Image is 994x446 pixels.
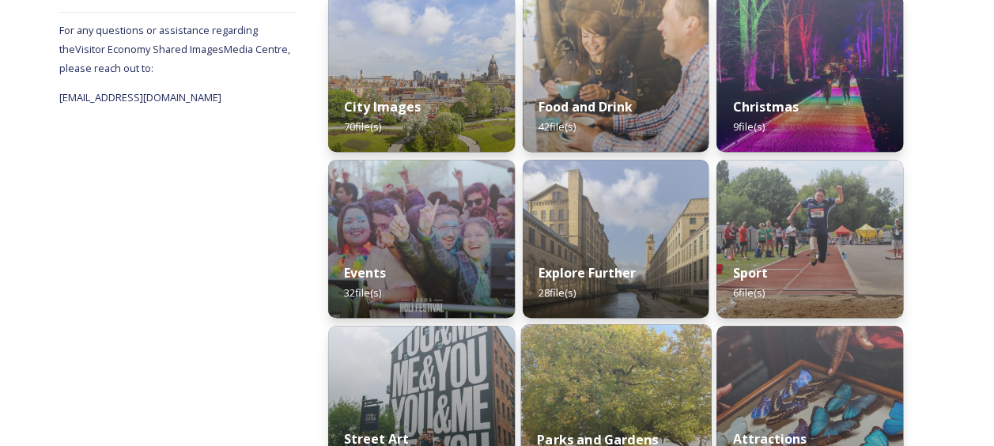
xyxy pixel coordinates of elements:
[716,160,903,318] img: 91398214-7c82-47fb-9c16-f060163af707.jpg
[344,119,381,134] span: 70 file(s)
[344,285,381,300] span: 32 file(s)
[732,264,767,282] strong: Sport
[539,285,576,300] span: 28 file(s)
[344,264,386,282] strong: Events
[344,98,421,115] strong: City Images
[732,98,798,115] strong: Christmas
[539,119,576,134] span: 42 file(s)
[59,23,290,75] span: For any questions or assistance regarding the Visitor Economy Shared Images Media Centre, please ...
[732,119,764,134] span: 9 file(s)
[539,98,633,115] strong: Food and Drink
[539,264,636,282] strong: Explore Further
[732,285,764,300] span: 6 file(s)
[328,160,515,318] img: 5b0205c7-5891-4eba-88df-45a7ffb0e299.jpg
[59,90,221,104] span: [EMAIL_ADDRESS][DOMAIN_NAME]
[523,160,709,318] img: 6b83ee86-1c5a-4230-a2f2-76ba73473e8b.jpg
